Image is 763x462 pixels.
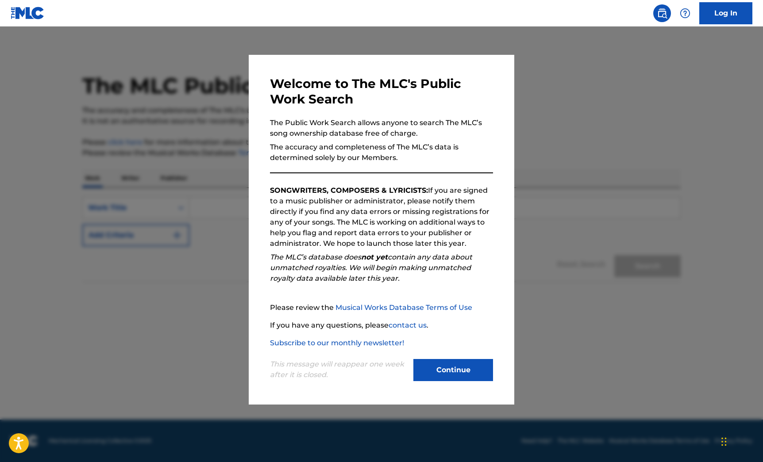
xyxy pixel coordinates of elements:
div: Drag [721,428,727,455]
a: Subscribe to our monthly newsletter! [270,339,404,347]
iframe: Chat Widget [719,420,763,462]
strong: SONGWRITERS, COMPOSERS & LYRICISTS: [270,186,428,195]
div: Help [676,4,694,22]
p: Please review the [270,302,493,313]
p: If you have any questions, please . [270,320,493,331]
a: Musical Works Database Terms of Use [335,303,472,312]
img: search [657,8,667,19]
h3: Welcome to The MLC's Public Work Search [270,76,493,107]
strong: not yet [361,253,388,261]
p: If you are signed to a music publisher or administrator, please notify them directly if you find ... [270,185,493,249]
a: Public Search [653,4,671,22]
a: contact us [389,321,427,329]
p: The Public Work Search allows anyone to search The MLC’s song ownership database free of charge. [270,118,493,139]
button: Continue [413,359,493,381]
em: The MLC’s database does contain any data about unmatched royalties. We will begin making unmatche... [270,253,472,283]
p: The accuracy and completeness of The MLC’s data is determined solely by our Members. [270,142,493,163]
img: MLC Logo [11,7,45,19]
p: This message will reappear one week after it is closed. [270,359,408,380]
a: Log In [699,2,752,24]
img: help [680,8,690,19]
